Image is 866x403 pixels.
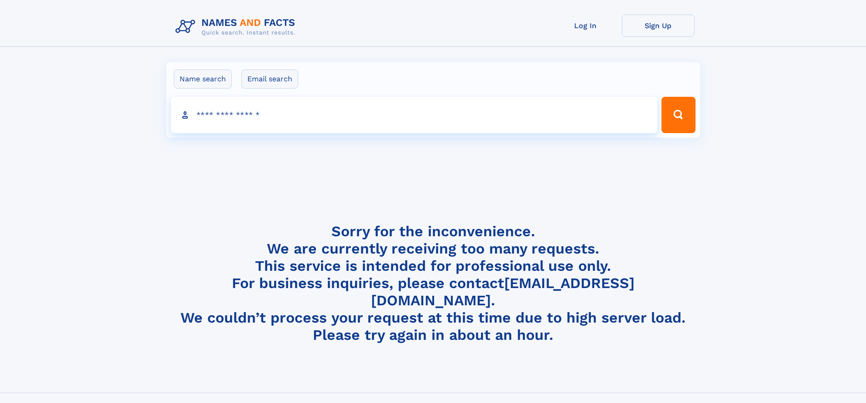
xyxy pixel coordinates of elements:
[549,15,622,37] a: Log In
[241,70,298,89] label: Email search
[661,97,695,133] button: Search Button
[172,223,695,344] h4: Sorry for the inconvenience. We are currently receiving too many requests. This service is intend...
[174,70,232,89] label: Name search
[622,15,695,37] a: Sign Up
[171,97,658,133] input: search input
[172,15,303,39] img: Logo Names and Facts
[371,274,635,309] a: [EMAIL_ADDRESS][DOMAIN_NAME]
